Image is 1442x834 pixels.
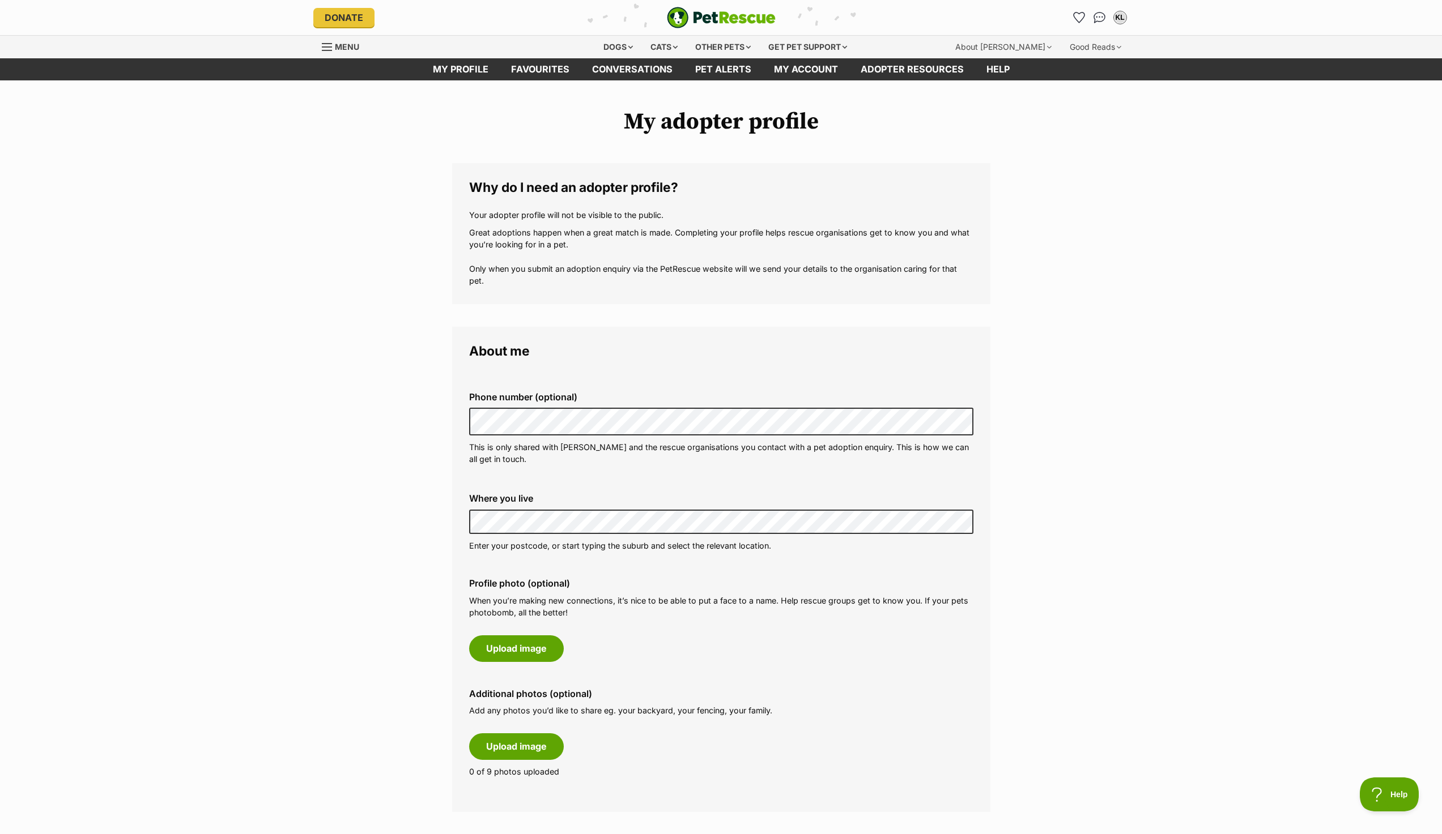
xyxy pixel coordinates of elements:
[667,7,776,28] img: logo-e224e6f780fb5917bec1dbf3a21bbac754714ae5b6737aabdf751b685950b380.svg
[1062,36,1129,58] div: Good Reads
[469,344,973,358] legend: About me
[1115,12,1126,23] div: KL
[313,8,375,27] a: Donate
[469,441,973,465] p: This is only shared with [PERSON_NAME] and the rescue organisations you contact with a pet adopti...
[469,180,973,195] legend: Why do I need an adopter profile?
[595,36,641,58] div: Dogs
[760,36,855,58] div: Get pet support
[469,704,973,716] p: Add any photos you’d like to share eg. your backyard, your fencing, your family.
[469,595,973,619] p: When you’re making new connections, it’s nice to be able to put a face to a name. Help rescue gro...
[1360,777,1419,811] iframe: Help Scout Beacon - Open
[422,58,500,80] a: My profile
[500,58,581,80] a: Favourites
[849,58,975,80] a: Adopter resources
[643,36,686,58] div: Cats
[335,42,359,52] span: Menu
[581,58,684,80] a: conversations
[469,493,973,503] label: Where you live
[1091,8,1109,27] a: Conversations
[469,733,564,759] button: Upload image
[947,36,1060,58] div: About [PERSON_NAME]
[452,109,990,135] h1: My adopter profile
[452,327,990,812] fieldset: About me
[667,7,776,28] a: PetRescue
[1070,8,1088,27] a: Favourites
[469,635,564,661] button: Upload image
[684,58,763,80] a: Pet alerts
[469,765,973,777] p: 0 of 9 photos uploaded
[469,209,973,221] p: Your adopter profile will not be visible to the public.
[1094,12,1105,23] img: chat-41dd97257d64d25036548639549fe6c8038ab92f7586957e7f3b1b290dea8141.svg
[763,58,849,80] a: My account
[469,688,973,699] label: Additional photos (optional)
[452,163,990,304] fieldset: Why do I need an adopter profile?
[1111,8,1129,27] button: My account
[975,58,1021,80] a: Help
[469,392,973,402] label: Phone number (optional)
[469,578,973,588] label: Profile photo (optional)
[469,540,973,551] p: Enter your postcode, or start typing the suburb and select the relevant location.
[322,36,367,56] a: Menu
[469,226,973,287] p: Great adoptions happen when a great match is made. Completing your profile helps rescue organisat...
[1070,8,1129,27] ul: Account quick links
[687,36,759,58] div: Other pets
